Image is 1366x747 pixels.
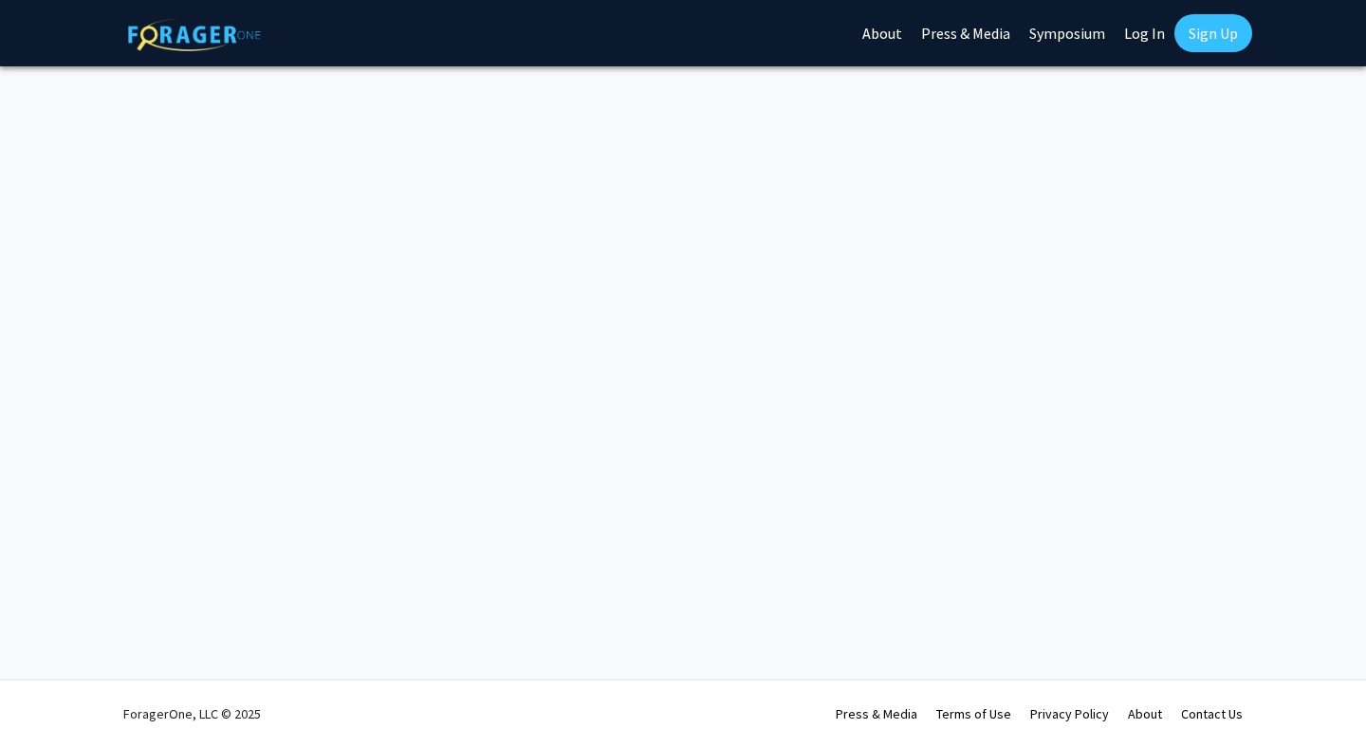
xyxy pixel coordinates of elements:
img: ForagerOne Logo [128,18,261,51]
a: Terms of Use [936,705,1011,722]
a: Press & Media [836,705,917,722]
a: Sign Up [1174,14,1252,52]
a: Privacy Policy [1030,705,1109,722]
div: ForagerOne, LLC © 2025 [123,681,261,747]
a: Contact Us [1181,705,1243,722]
a: About [1128,705,1162,722]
